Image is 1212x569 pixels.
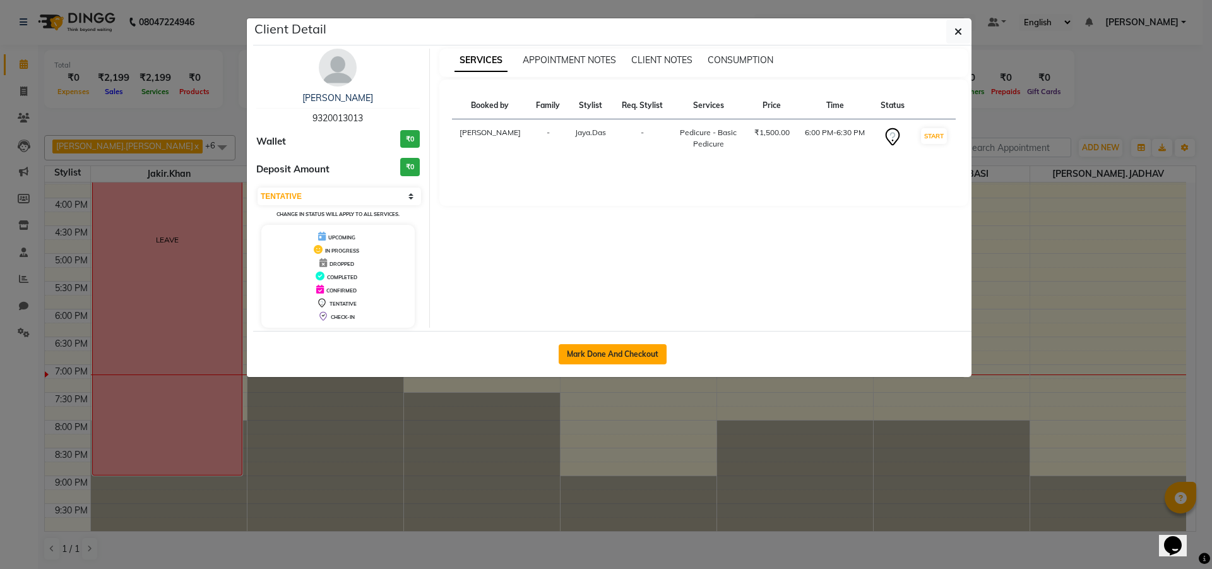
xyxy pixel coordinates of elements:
img: avatar [319,49,357,87]
th: Services [670,92,747,119]
a: [PERSON_NAME] [302,92,373,104]
th: Status [872,92,912,119]
th: Stylist [567,92,614,119]
td: 6:00 PM-6:30 PM [797,119,873,158]
h5: Client Detail [254,20,326,39]
td: - [528,119,567,158]
span: CLIENT NOTES [631,54,692,66]
span: CONFIRMED [326,287,357,294]
span: CONSUMPTION [708,54,773,66]
span: CHECK-IN [331,314,355,320]
span: COMPLETED [327,274,357,280]
th: Time [797,92,873,119]
span: TENTATIVE [330,301,357,307]
span: DROPPED [330,261,354,267]
th: Price [747,92,797,119]
th: Family [528,92,567,119]
div: Pedicure - Basic Pedicure [678,127,739,150]
div: ₹1,500.00 [754,127,790,138]
span: Jaya.Das [575,128,606,137]
button: START [921,128,947,144]
span: UPCOMING [328,234,355,241]
th: Booked by [452,92,529,119]
h3: ₹0 [400,158,420,176]
span: IN PROGRESS [325,248,359,254]
td: - [614,119,670,158]
h3: ₹0 [400,130,420,148]
span: Wallet [256,135,286,149]
span: Deposit Amount [256,162,330,177]
th: Req. Stylist [614,92,670,119]
span: 9320013013 [312,112,363,124]
td: [PERSON_NAME] [452,119,529,158]
button: Mark Done And Checkout [559,344,667,364]
iframe: chat widget [1159,518,1199,556]
small: Change in status will apply to all services. [276,211,400,217]
span: APPOINTMENT NOTES [523,54,616,66]
span: SERVICES [454,49,508,72]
